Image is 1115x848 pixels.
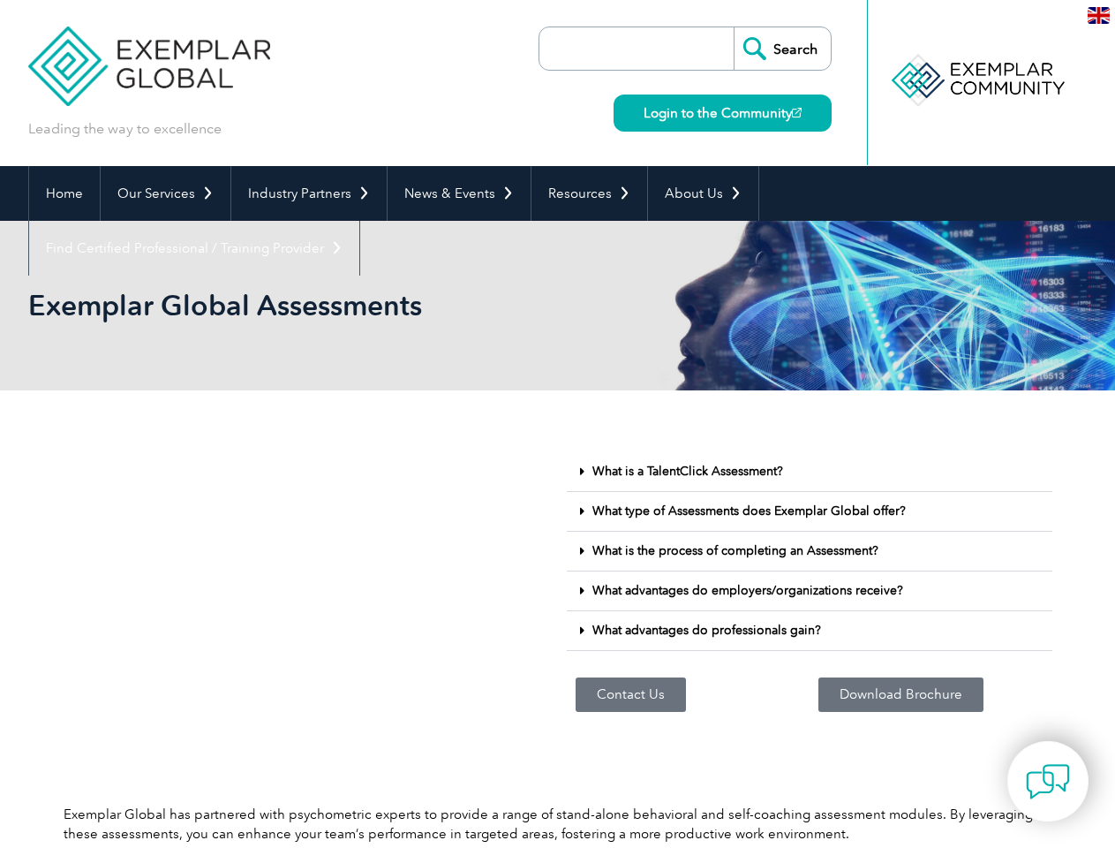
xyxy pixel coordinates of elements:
img: en [1088,7,1110,24]
input: Search [734,27,831,70]
a: News & Events [388,166,531,221]
a: Download Brochure [818,678,983,712]
div: What is the process of completing an Assessment? [567,532,1052,572]
a: Find Certified Professional / Training Provider [29,221,359,276]
div: What type of Assessments does Exemplar Global offer? [567,492,1052,532]
a: What advantages do employers/organizations receive? [592,583,903,598]
a: What type of Assessments does Exemplar Global offer? [592,503,906,519]
p: Leading the way to excellence [28,119,222,139]
a: Industry Partners [231,166,387,221]
a: What is the process of completing an Assessment? [592,543,878,558]
a: Resources [531,166,647,221]
span: Contact Us [597,688,665,701]
span: Download Brochure [840,688,962,701]
a: Login to the Community [614,95,832,132]
a: What is a TalentClick Assessment? [592,464,783,479]
a: About Us [648,166,758,221]
div: What advantages do professionals gain? [567,611,1052,651]
span: Exemplar Global has partnered with psychometric experts to provide a range of stand-alone behavio... [64,806,1033,842]
a: Home [29,166,100,221]
a: Our Services [101,166,230,221]
div: What is a TalentClick Assessment? [567,452,1052,492]
a: Contact Us [576,678,686,712]
img: contact-chat.png [1026,760,1070,804]
img: open_square.png [792,108,802,117]
a: What advantages do professionals gain? [592,623,821,638]
h2: Exemplar Global Assessments [28,291,770,320]
div: What advantages do employers/organizations receive? [567,572,1052,611]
